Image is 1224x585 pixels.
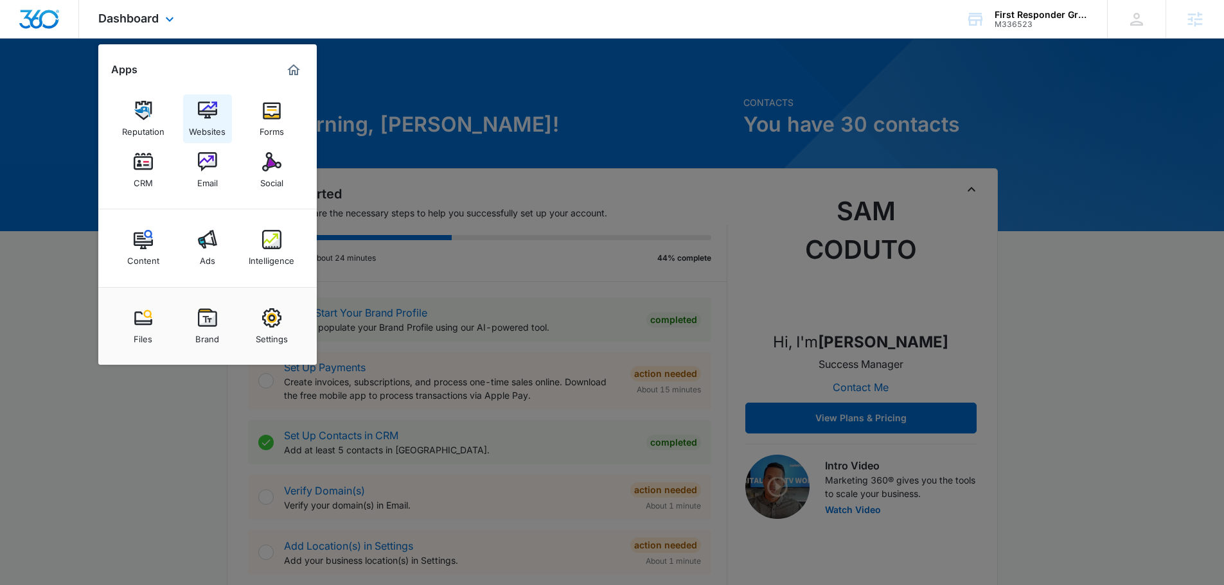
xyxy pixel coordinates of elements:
[195,327,219,344] div: Brand
[122,120,164,137] div: Reputation
[134,327,152,344] div: Files
[995,10,1088,20] div: account name
[200,249,215,266] div: Ads
[119,94,168,143] a: Reputation
[183,302,232,351] a: Brand
[995,20,1088,29] div: account id
[189,120,226,137] div: Websites
[119,146,168,195] a: CRM
[247,302,296,351] a: Settings
[260,120,284,137] div: Forms
[183,223,232,272] a: Ads
[249,249,294,266] div: Intelligence
[119,223,168,272] a: Content
[260,171,283,188] div: Social
[183,94,232,143] a: Websites
[256,327,288,344] div: Settings
[247,94,296,143] a: Forms
[247,223,296,272] a: Intelligence
[247,146,296,195] a: Social
[119,302,168,351] a: Files
[283,60,304,80] a: Marketing 360® Dashboard
[98,12,159,25] span: Dashboard
[134,171,153,188] div: CRM
[183,146,232,195] a: Email
[127,249,159,266] div: Content
[197,171,218,188] div: Email
[111,64,137,76] h2: Apps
